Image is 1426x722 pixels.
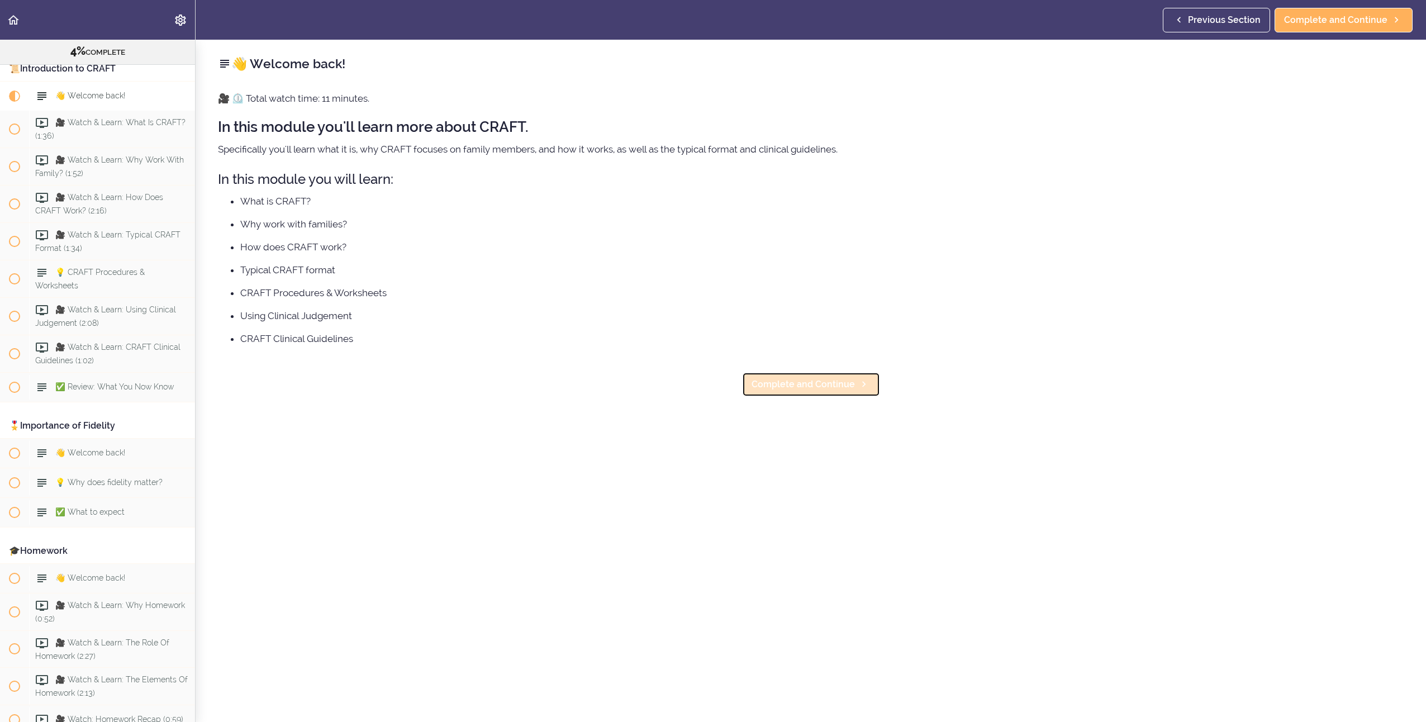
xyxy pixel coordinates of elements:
[752,378,855,391] span: Complete and Continue
[35,268,145,289] span: 💡 CRAFT Procedures & Worksheets
[218,90,1404,107] p: 🎥 ⏲️ Total watch time: 11 minutes.
[240,194,1404,208] li: What is CRAFT?
[218,119,1404,135] h2: In this module you'll learn more about CRAFT.
[55,478,163,487] span: 💡 Why does fidelity matter?
[35,305,176,327] span: 🎥 Watch & Learn: Using Clinical Judgement (2:08)
[218,170,1404,188] h3: In this module you will learn:
[35,601,185,623] span: 🎥 Watch & Learn: Why Homework (0:52)
[240,263,1404,277] li: Typical CRAFT format
[35,118,186,140] span: 🎥 Watch & Learn: What Is CRAFT? (1:36)
[70,44,85,58] span: 4%
[240,217,1404,231] li: Why work with families?
[1163,8,1270,32] a: Previous Section
[35,343,180,364] span: 🎥 Watch & Learn: CRAFT Clinical Guidelines (1:02)
[218,141,1404,158] p: Specifically you'll learn what it is, why CRAFT focuses on family members, and how it works, as w...
[35,638,169,660] span: 🎥 Watch & Learn: The Role Of Homework (2:27)
[1284,13,1387,27] span: Complete and Continue
[240,286,1404,300] li: CRAFT Procedures & Worksheets
[35,230,180,252] span: 🎥 Watch & Learn: Typical CRAFT Format (1:34)
[55,448,125,457] span: 👋 Welcome back!
[55,507,125,516] span: ✅ What to expect
[35,193,163,215] span: 🎥 Watch & Learn: How Does CRAFT Work? (2:16)
[35,676,188,697] span: 🎥 Watch & Learn: The Elements Of Homework (2:13)
[55,91,125,100] span: 👋 Welcome back!
[240,308,1404,323] li: Using Clinical Judgement
[240,331,1404,346] li: CRAFT Clinical Guidelines
[35,155,184,177] span: 🎥 Watch & Learn: Why Work With Family? (1:52)
[174,13,187,27] svg: Settings Menu
[240,240,1404,254] li: How does CRAFT work?
[14,44,181,59] div: COMPLETE
[7,13,20,27] svg: Back to course curriculum
[55,573,125,582] span: 👋 Welcome back!
[218,54,1404,73] h2: 👋 Welcome back!
[55,382,174,391] span: ✅ Review: What You Now Know
[1188,13,1261,27] span: Previous Section
[1275,8,1413,32] a: Complete and Continue
[742,372,880,397] a: Complete and Continue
